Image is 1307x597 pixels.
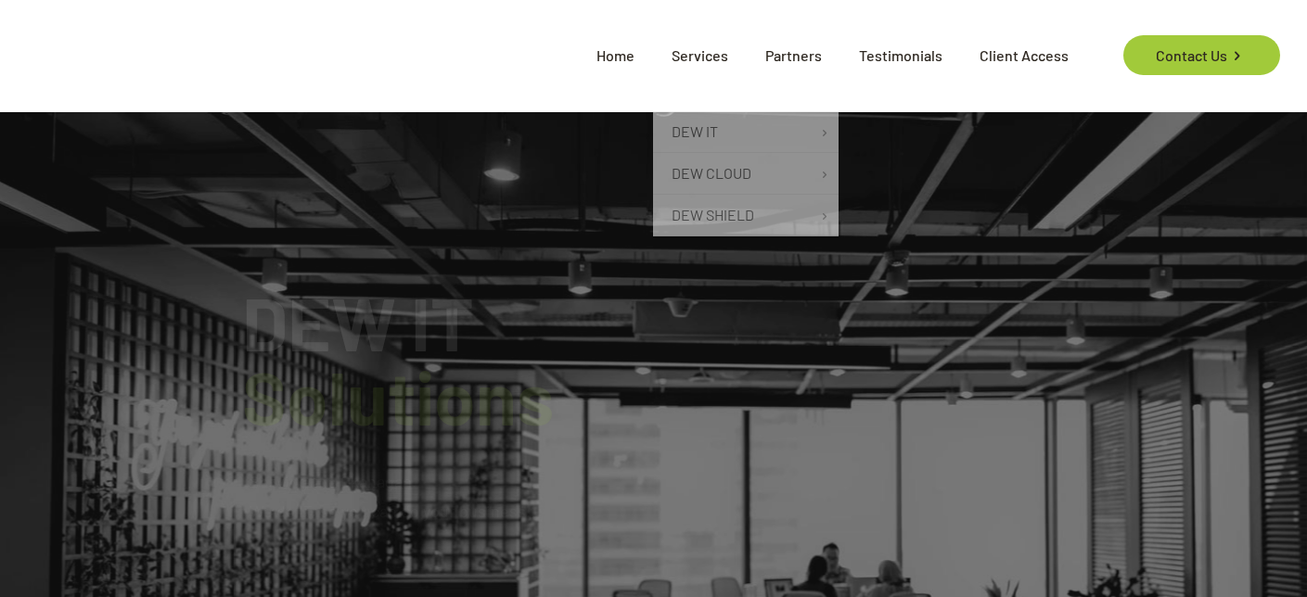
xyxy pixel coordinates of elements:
a: Contact Us [1123,35,1280,75]
span: DEW CLOUD [672,162,751,184]
span: Partners [747,28,840,83]
a: DEW CLOUD [653,153,839,195]
span: Services [653,28,747,83]
span: Solutions [242,351,554,440]
rs-layer: Serving the Okanagan. We do IT, so you can do your business. [250,466,531,526]
span: Testimonials [840,28,961,83]
a: DEW SHIELD [653,195,839,236]
a: DEW IT [653,111,839,153]
span: DEW IT [672,121,718,143]
span: DEW SHIELD [672,204,754,226]
span: Client Access [961,28,1087,83]
rs-layer: DEW IT [242,285,554,433]
span: Home [578,28,653,83]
